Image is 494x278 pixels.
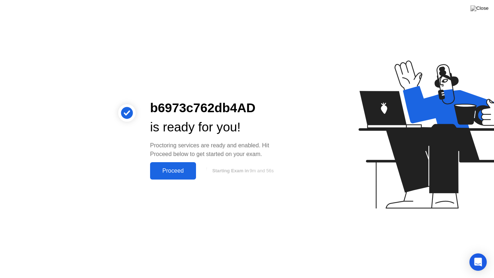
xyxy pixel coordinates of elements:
[150,141,285,159] div: Proctoring services are ready and enabled. Hit Proceed below to get started on your exam.
[200,164,285,178] button: Starting Exam in9m and 56s
[469,253,487,271] div: Open Intercom Messenger
[150,98,285,118] div: b6973c762db4AD
[150,118,285,137] div: is ready for you!
[150,162,196,180] button: Proceed
[470,5,489,11] img: Close
[152,168,194,174] div: Proceed
[250,168,274,173] span: 9m and 56s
